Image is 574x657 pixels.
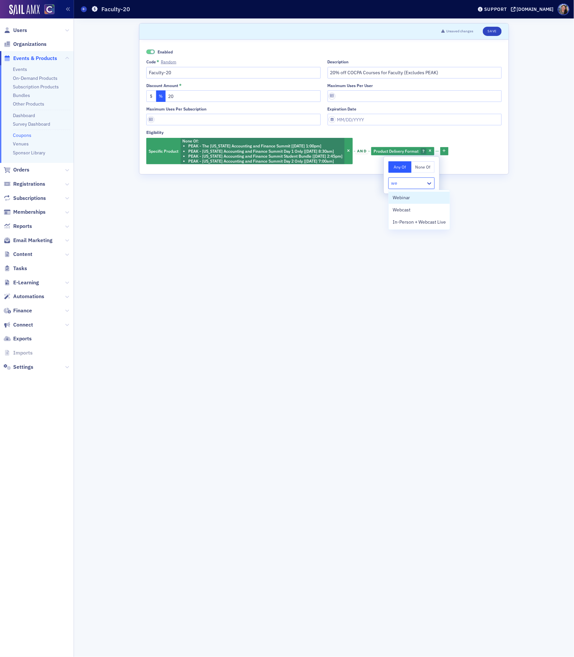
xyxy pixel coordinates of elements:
a: Connect [4,321,33,328]
button: Any Of [388,161,412,173]
span: Profile [558,4,569,15]
div: [DOMAIN_NAME] [517,6,554,12]
span: Registrations [13,180,45,188]
a: Bundles [13,92,30,98]
span: Connect [13,321,33,328]
a: Events [13,66,27,72]
h1: Faculty-20 [101,5,130,13]
li: PEAK - [US_STATE] Accounting and Finance Summit Student Bundle [[DATE] 2:45pm] [188,154,343,159]
span: Enabled [158,49,173,54]
a: Tasks [4,265,27,272]
a: Orders [4,166,29,173]
span: Users [13,27,27,34]
a: View Homepage [40,4,54,16]
li: PEAK - [US_STATE] Accounting and Finance Summit Day 1 Only [[DATE] 8:30am] [188,149,343,154]
button: Save [483,27,502,36]
div: Maximum uses per subscription [146,107,206,111]
span: Tasks [13,265,27,272]
a: E-Learning [4,279,39,286]
abbr: This field is required [179,83,182,88]
a: Users [4,27,27,34]
div: Support [484,6,507,12]
abbr: This field is required [157,59,159,64]
span: Reports [13,223,32,230]
span: Unsaved changes [446,29,474,34]
span: In-Person + Webcast Live [393,219,446,226]
li: PEAK - The [US_STATE] Accounting and Finance Summit [[DATE] 1:00pm] [188,143,343,148]
span: Product Delivery Format [374,148,418,154]
span: Webcast [393,206,411,213]
a: Survey Dashboard [13,121,50,127]
a: Memberships [4,208,46,216]
li: PEAK - [US_STATE] Accounting and Finance Summit Day 2 Only [[DATE] 7:00am] [188,159,343,164]
span: and [355,149,368,154]
span: Imports [13,349,33,357]
span: Subscriptions [13,195,46,202]
span: ? [422,148,424,154]
div: Code [146,59,156,64]
span: E-Learning [13,279,39,286]
a: On-Demand Products [13,75,57,81]
button: Code* [161,59,176,64]
input: MM/DD/YYYY [328,114,502,125]
a: Other Products [13,101,44,107]
span: Organizations [13,41,47,48]
div: Maximum uses per user [328,83,373,88]
div: Expiration date [328,107,357,111]
a: Exports [4,335,32,342]
span: Memberships [13,208,46,216]
button: % [156,90,166,102]
input: 0 [165,90,321,102]
a: Organizations [4,41,47,48]
a: Subscription Products [13,84,59,90]
span: Specific Product [149,148,178,154]
a: Coupons [13,132,31,138]
span: Webinar [393,194,410,201]
a: Settings [4,363,33,371]
span: Automations [13,293,44,300]
div: Eligibility [146,130,163,135]
a: Dashboard [13,112,35,118]
a: Content [4,251,32,258]
span: Content [13,251,32,258]
a: Email Marketing [4,237,53,244]
span: Finance [13,307,32,314]
a: Subscriptions [4,195,46,202]
button: [DOMAIN_NAME] [511,7,556,12]
a: Events & Products [4,55,57,62]
span: Events & Products [13,55,57,62]
div: Discount Amount [146,83,178,88]
button: $ [146,90,156,102]
span: None Of : [182,138,199,143]
img: SailAMX [9,5,40,15]
a: Imports [4,349,33,357]
a: Venues [13,141,29,147]
a: Finance [4,307,32,314]
a: Registrations [4,180,45,188]
a: Reports [4,223,32,230]
button: None Of [412,161,435,173]
span: Settings [13,363,33,371]
span: Orders [13,166,29,173]
span: Exports [13,335,32,342]
a: Automations [4,293,44,300]
span: Email Marketing [13,237,53,244]
span: Enabled [146,49,155,54]
button: and [354,149,370,154]
a: Sponsor Library [13,150,45,156]
img: SailAMX [44,4,54,15]
div: Description [328,59,349,64]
